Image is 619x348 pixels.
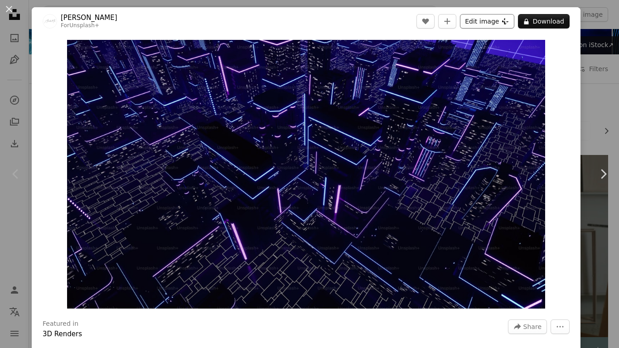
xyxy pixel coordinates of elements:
[43,319,78,329] h3: Featured in
[67,40,545,309] img: a large city filled with lots of tall buildings
[438,14,456,29] button: Add to Collection
[416,14,435,29] button: Like
[61,13,117,22] a: [PERSON_NAME]
[61,22,117,29] div: For
[460,14,514,29] button: Edit image
[69,22,99,29] a: Unsplash+
[587,130,619,217] a: Next
[508,319,547,334] button: Share this image
[43,330,82,338] a: 3D Renders
[551,319,570,334] button: More Actions
[67,40,545,309] button: Zoom in on this image
[523,320,542,333] span: Share
[43,14,57,29] img: Go to Alexander Mils's profile
[518,14,570,29] button: Download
